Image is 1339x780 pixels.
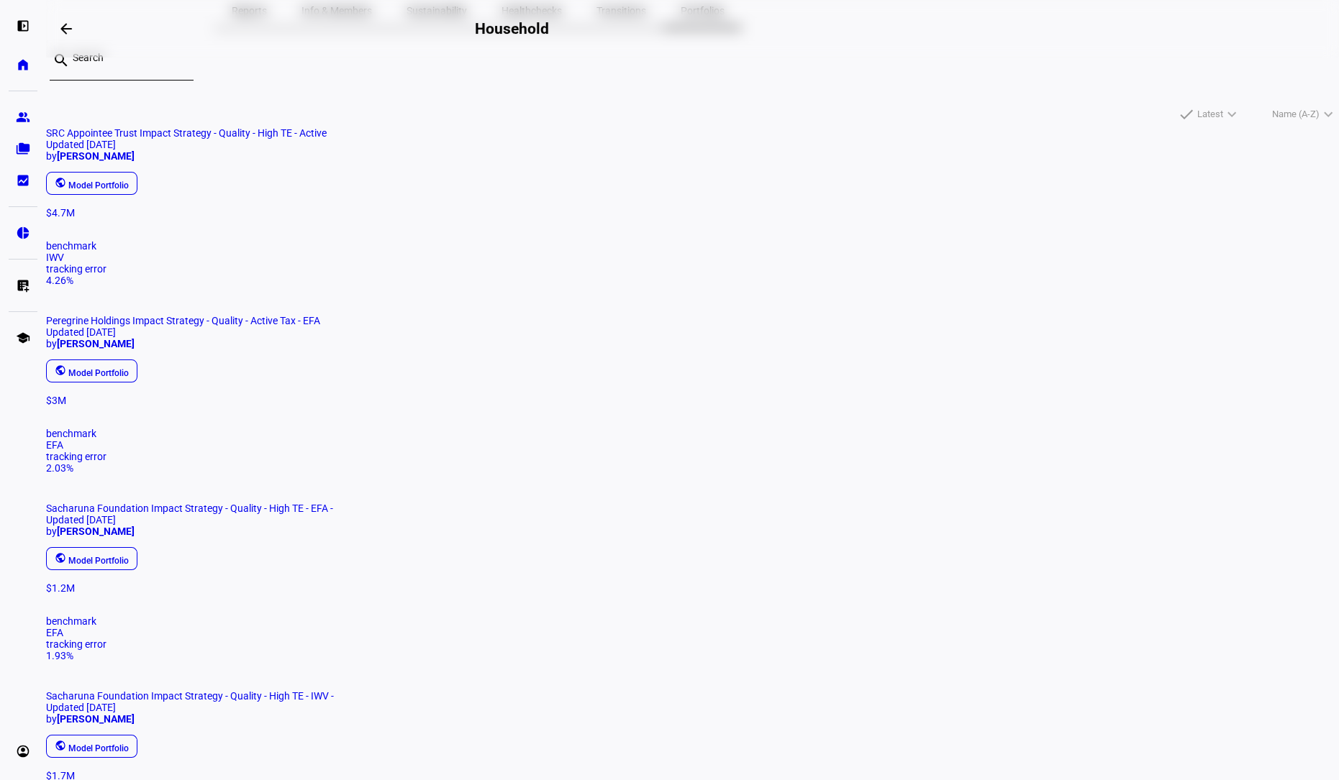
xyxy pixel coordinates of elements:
eth-mat-symbol: bid_landscape [16,173,30,188]
div: Updated [DATE] [46,514,1339,526]
span: IWV [46,252,64,263]
span: EFA [46,439,63,451]
span: Sacharuna Foundation Impact Strategy - Quality - High TE - EFA - [46,503,333,514]
div: by [46,338,1339,349]
span: Sacharuna Foundation Impact Strategy - Quality - High TE - IWV - [46,690,334,702]
mat-icon: done [1178,106,1195,123]
eth-mat-symbol: list_alt_add [16,278,30,293]
div: $1.2M [46,582,1339,594]
b: [PERSON_NAME] [57,526,135,537]
eth-mat-symbol: pie_chart [16,226,30,240]
a: home [9,50,37,79]
eth-mat-symbol: school [16,331,30,345]
span: tracking error [46,638,106,650]
span: Peregrine Holdings Impact Strategy - Quality - Active Tax - EFA [46,315,320,326]
div: Updated [DATE] [46,326,1339,338]
mat-icon: arrow_backwards [58,20,75,37]
div: by [46,526,1339,537]
div: $3M [46,395,1339,406]
span: Latest [1197,106,1223,123]
a: bid_landscape [9,166,37,195]
eth-mat-symbol: account_circle [16,744,30,758]
a: group [9,103,37,132]
span: benchmark [46,615,96,627]
span: SRC Appointee Trust Impact Strategy - Quality - High TE - Active [46,127,327,139]
a: Peregrine Holdings Impact Strategy - Quality - Active Tax - EFAUpdated [DATE]by[PERSON_NAME]$3Mbe... [46,315,1339,474]
eth-mat-symbol: left_panel_open [16,19,30,33]
eth-mat-symbol: folder_copy [16,142,30,156]
span: 4.26% [46,275,73,286]
div: Updated [DATE] [46,702,1339,713]
div: by [46,713,1339,725]
a: SRC Appointee Trust Impact Strategy - Quality - High TE - ActiveUpdated [DATE]by[PERSON_NAME]$4.7... [46,127,1339,286]
b: [PERSON_NAME] [57,150,135,162]
mat-icon: search [53,52,70,69]
span: tracking error [46,263,106,275]
span: Name (A-Z) [1272,106,1320,123]
span: EFA [46,627,63,638]
a: pie_chart [9,219,37,247]
a: Sacharuna Foundation Impact Strategy - Quality - High TE - EFA -Updated [DATE]by[PERSON_NAME]$1.2... [46,503,1339,661]
div: by [46,150,1339,162]
input: Search [73,52,182,63]
span: benchmark [46,240,96,252]
span: 2.03% [46,462,73,474]
div: Updated [DATE] [46,139,1339,150]
b: [PERSON_NAME] [57,338,135,349]
a: folder_copy [9,134,37,163]
eth-mat-symbol: home [16,58,30,72]
span: benchmark [46,428,96,439]
span: 1.93% [46,650,73,661]
b: [PERSON_NAME] [57,713,135,725]
eth-mat-symbol: group [16,110,30,124]
span: tracking error [46,451,106,462]
div: $4.7M [46,207,1339,219]
h2: Household [475,20,548,37]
